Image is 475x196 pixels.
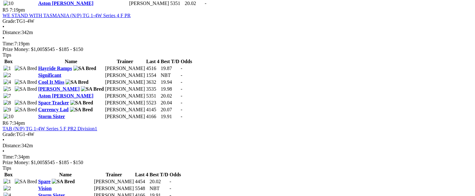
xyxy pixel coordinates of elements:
img: 2 [3,186,11,191]
a: Space Tracker [38,100,69,105]
img: 10 [3,114,13,119]
td: [PERSON_NAME] [105,113,145,120]
span: - [181,107,182,112]
td: [PERSON_NAME] [129,0,169,7]
span: • [3,148,4,154]
td: 20.02 [149,178,169,185]
a: Spare [38,179,51,184]
th: Best T/D [161,58,180,65]
span: R6 [3,120,8,126]
td: [PERSON_NAME] [105,86,145,92]
span: Box [4,172,13,177]
td: [PERSON_NAME] [105,100,145,106]
span: Distance: [3,30,21,35]
td: [PERSON_NAME] [94,185,134,192]
span: 7:19pm [10,7,25,13]
a: Significant [38,73,61,78]
span: $545 - $185 - $150 [45,47,83,52]
th: Trainer [105,58,145,65]
img: SA Bred [15,66,37,71]
img: SA Bred [52,179,75,184]
span: - [181,73,182,78]
th: Odds [169,172,181,178]
img: 10 [3,1,13,6]
td: [PERSON_NAME] [94,178,134,185]
a: Storm Sister [38,114,65,119]
td: 20.04 [161,100,180,106]
a: Vision [38,186,52,191]
td: [PERSON_NAME] [105,107,145,113]
td: 5523 [146,100,160,106]
div: Prize Money: $1,005 [3,160,472,165]
th: Last 4 [135,172,149,178]
th: Odds [180,58,192,65]
span: R5 [3,7,8,13]
th: Name [38,172,93,178]
span: $545 - $185 - $150 [45,160,83,165]
span: - [181,79,182,85]
img: SA Bred [70,100,93,106]
td: 19.94 [161,79,180,85]
th: Last 4 [146,58,160,65]
td: 4516 [146,65,160,72]
td: [PERSON_NAME] [105,79,145,85]
td: 20.07 [161,107,180,113]
td: 4145 [146,107,160,113]
td: 19.98 [161,86,180,92]
span: 7:34pm [10,120,25,126]
a: Hayride Ramps [38,66,72,71]
td: [PERSON_NAME] [105,65,145,72]
span: • [3,24,4,29]
div: Prize Money: $1,005 [3,47,472,52]
td: 3632 [146,79,160,85]
td: 19.91 [161,113,180,120]
td: 4166 [146,113,160,120]
span: - [181,86,182,92]
span: Time: [3,41,14,46]
div: TG1-4W [3,18,472,24]
td: 20.02 [184,0,204,7]
td: NBT [161,72,180,78]
span: • [3,35,4,41]
th: Trainer [94,172,134,178]
td: [PERSON_NAME] [105,72,145,78]
span: - [170,179,171,184]
td: NBT [149,185,169,192]
a: TAB (N/P) TG 1-4W Series 5 F PR2 Division1 [3,126,97,131]
span: Grade: [3,18,16,24]
img: SA Bred [15,86,37,92]
td: 1554 [146,72,160,78]
img: 1 [3,179,11,184]
a: [PERSON_NAME] [38,86,80,92]
span: Box [4,59,13,64]
a: Cool It Miss [38,79,65,85]
a: WE STAND WITH TASMANIA (N/P) TG 1-4W Series 4 F PR [3,13,131,18]
span: - [181,66,182,71]
td: 5548 [135,185,149,192]
img: SA Bred [81,86,104,92]
img: SA Bred [15,179,37,184]
span: • [3,137,4,143]
span: - [181,100,182,105]
div: 342m [3,143,472,148]
img: 5 [3,86,11,92]
td: 5351 [170,0,184,7]
span: - [205,1,206,6]
a: Aston [PERSON_NAME] [38,93,93,98]
td: 19.87 [161,65,180,72]
img: SA Bred [15,79,37,85]
span: - [170,186,171,191]
span: - [181,114,182,119]
td: 5351 [146,93,160,99]
img: 7 [3,93,11,99]
img: SA Bred [70,107,93,113]
img: SA Bred [15,107,37,113]
img: SA Bred [15,100,37,106]
span: Tips [3,165,11,171]
td: 3535 [146,86,160,92]
td: 4454 [135,178,149,185]
td: 20.02 [161,93,180,99]
span: Distance: [3,143,21,148]
span: Time: [3,154,14,159]
span: - [181,93,182,98]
